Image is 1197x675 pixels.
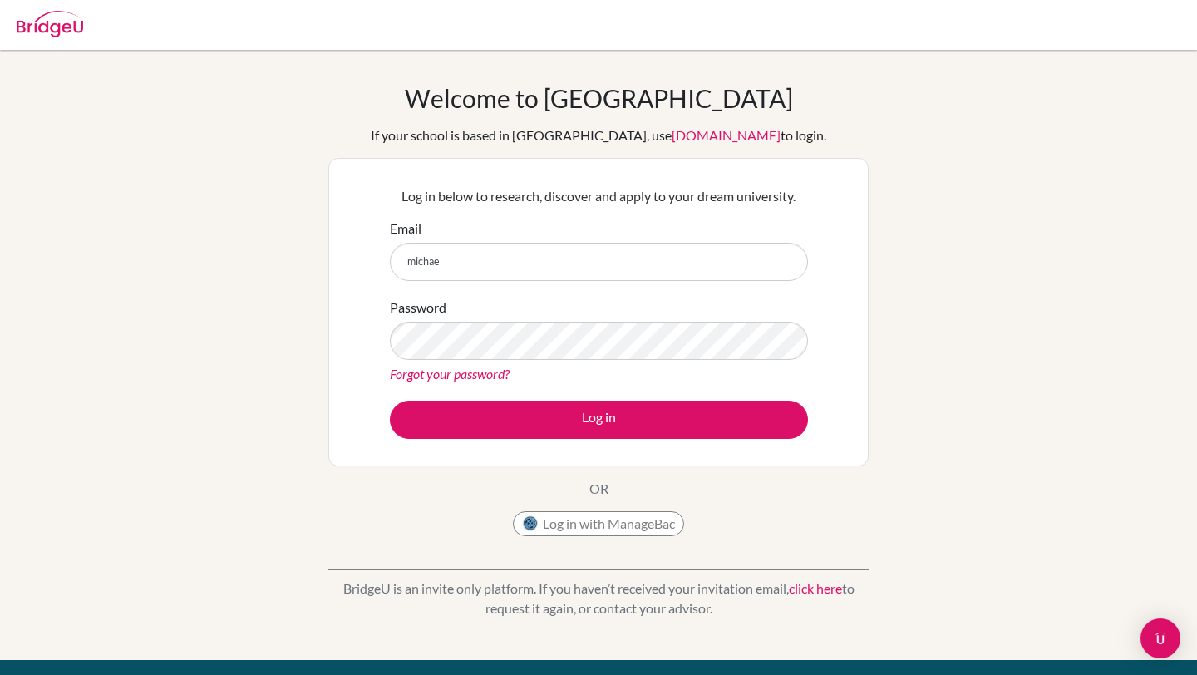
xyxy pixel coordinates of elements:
[589,479,608,499] p: OR
[17,11,83,37] img: Bridge-U
[789,580,842,596] a: click here
[1140,618,1180,658] div: Open Intercom Messenger
[405,83,793,113] h1: Welcome to [GEOGRAPHIC_DATA]
[390,401,808,439] button: Log in
[390,186,808,206] p: Log in below to research, discover and apply to your dream university.
[390,219,421,239] label: Email
[672,127,781,143] a: [DOMAIN_NAME]
[513,511,684,536] button: Log in with ManageBac
[390,366,510,382] a: Forgot your password?
[371,126,826,145] div: If your school is based in [GEOGRAPHIC_DATA], use to login.
[328,579,869,618] p: BridgeU is an invite only platform. If you haven’t received your invitation email, to request it ...
[390,298,446,318] label: Password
